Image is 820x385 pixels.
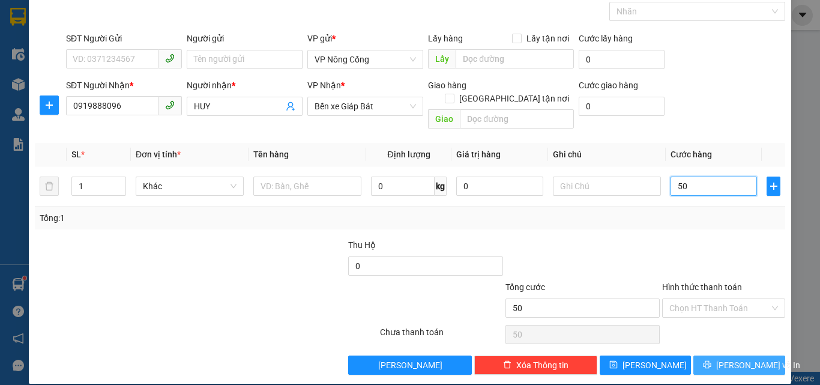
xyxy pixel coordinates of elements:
button: plus [40,95,59,115]
span: Tên hàng [253,150,289,159]
button: plus [767,177,780,196]
input: Cước giao hàng [579,97,665,116]
span: kg [435,177,447,196]
span: save [609,360,618,370]
span: Lấy [428,49,456,68]
button: printer[PERSON_NAME] và In [693,356,785,375]
span: [GEOGRAPHIC_DATA] tận nơi [454,92,574,105]
span: Tổng cước [505,282,545,292]
span: Khác [143,177,237,195]
div: SĐT Người Nhận [66,79,182,92]
span: Giao hàng [428,80,466,90]
span: Bến xe Giáp Bát [315,97,416,115]
span: Cước hàng [671,150,712,159]
label: Hình thức thanh toán [662,282,742,292]
label: Cước giao hàng [579,80,638,90]
div: VP gửi [307,32,423,45]
span: Đơn vị tính [136,150,181,159]
span: Giá trị hàng [456,150,501,159]
span: Định lượng [387,150,430,159]
div: Chưa thanh toán [379,326,504,347]
button: delete [40,177,59,196]
span: VP Nông Cống [315,50,416,68]
div: Người gửi [187,32,303,45]
button: [PERSON_NAME] [348,356,471,375]
span: SL [71,150,81,159]
button: save[PERSON_NAME] [600,356,692,375]
input: Cước lấy hàng [579,50,665,69]
span: Giao [428,109,460,129]
span: user-add [286,102,295,111]
div: Tổng: 1 [40,211,318,225]
input: Dọc đường [456,49,574,68]
th: Ghi chú [548,143,666,166]
span: SĐT XE [42,51,81,64]
img: logo [6,35,24,77]
input: VD: Bàn, Ghế [253,177,361,196]
strong: CHUYỂN PHÁT NHANH ĐÔNG LÝ [25,10,101,49]
span: plus [40,100,58,110]
div: SĐT Người Gửi [66,32,182,45]
span: delete [503,360,511,370]
span: printer [703,360,711,370]
div: Người nhận [187,79,303,92]
span: VP Nhận [307,80,341,90]
span: [PERSON_NAME] [623,359,687,372]
input: 0 [456,177,543,196]
span: Lấy tận nơi [522,32,574,45]
label: Cước lấy hàng [579,34,633,43]
span: phone [165,100,175,110]
span: Thu Hộ [348,240,376,250]
input: Ghi Chú [553,177,661,196]
input: Dọc đường [460,109,574,129]
span: phone [165,53,175,63]
button: deleteXóa Thông tin [474,356,597,375]
span: [PERSON_NAME] và In [716,359,800,372]
span: plus [767,181,780,191]
span: [PERSON_NAME] [378,359,442,372]
strong: PHIẾU BIÊN NHẬN [30,66,95,92]
span: NC1408250296 [102,49,174,61]
span: Xóa Thông tin [516,359,568,372]
span: Lấy hàng [428,34,463,43]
